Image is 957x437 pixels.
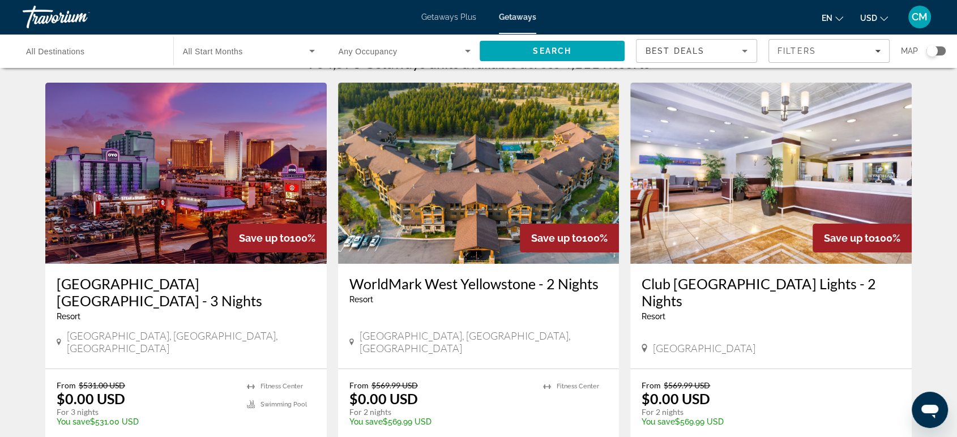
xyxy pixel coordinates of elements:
span: From [642,380,661,390]
input: Select destination [26,45,159,58]
p: For 3 nights [57,407,236,417]
span: Save up to [531,232,582,244]
img: Club Wyndham Harbour Lights - 2 Nights [630,83,912,264]
button: Change language [822,10,843,26]
button: Change currency [860,10,888,26]
p: $569.99 USD [642,417,889,426]
span: You save [57,417,90,426]
p: For 2 nights [349,407,532,417]
span: Search [533,46,571,55]
a: [GEOGRAPHIC_DATA] [GEOGRAPHIC_DATA] - 3 Nights [57,275,315,309]
span: Resort [642,312,665,321]
p: $569.99 USD [349,417,532,426]
a: Travorium [23,2,136,32]
span: From [349,380,369,390]
mat-select: Sort by [646,44,747,58]
span: Any Occupancy [339,47,398,56]
div: 100% [520,224,619,252]
span: You save [349,417,383,426]
div: 100% [228,224,327,252]
span: [GEOGRAPHIC_DATA], [GEOGRAPHIC_DATA], [GEOGRAPHIC_DATA] [67,329,315,354]
span: Filters [777,46,816,55]
a: Club [GEOGRAPHIC_DATA] Lights - 2 Nights [642,275,900,309]
span: All Destinations [26,47,85,56]
span: en [822,14,832,23]
a: Getaways [499,12,536,22]
span: You save [642,417,675,426]
p: $0.00 USD [642,390,710,407]
p: For 2 nights [642,407,889,417]
span: All Start Months [183,47,243,56]
span: $531.00 USD [79,380,125,390]
span: From [57,380,76,390]
span: Save up to [824,232,875,244]
button: Filters [768,39,890,63]
a: WorldMark West Yellowstone - 2 Nights [349,275,608,292]
span: Resort [57,312,80,321]
span: Resort [349,295,373,304]
span: $569.99 USD [664,380,710,390]
span: [GEOGRAPHIC_DATA] [653,342,755,354]
span: USD [860,14,877,23]
button: User Menu [905,5,934,29]
img: WorldMark West Yellowstone - 2 Nights [338,83,620,264]
img: OYO Hotel & Casino Las Vegas - 3 Nights [45,83,327,264]
div: 100% [813,224,912,252]
span: Fitness Center [260,383,303,390]
span: CM [912,11,928,23]
span: [GEOGRAPHIC_DATA], [GEOGRAPHIC_DATA], [GEOGRAPHIC_DATA] [360,329,608,354]
a: Getaways Plus [421,12,476,22]
span: Map [901,43,918,59]
p: $531.00 USD [57,417,236,426]
p: $0.00 USD [57,390,125,407]
p: $0.00 USD [349,390,418,407]
span: $569.99 USD [371,380,418,390]
span: Swimming Pool [260,401,307,408]
span: Best Deals [646,46,704,55]
button: Search [480,41,625,61]
span: Save up to [239,232,290,244]
span: Fitness Center [557,383,599,390]
iframe: Button to launch messaging window [912,392,948,428]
